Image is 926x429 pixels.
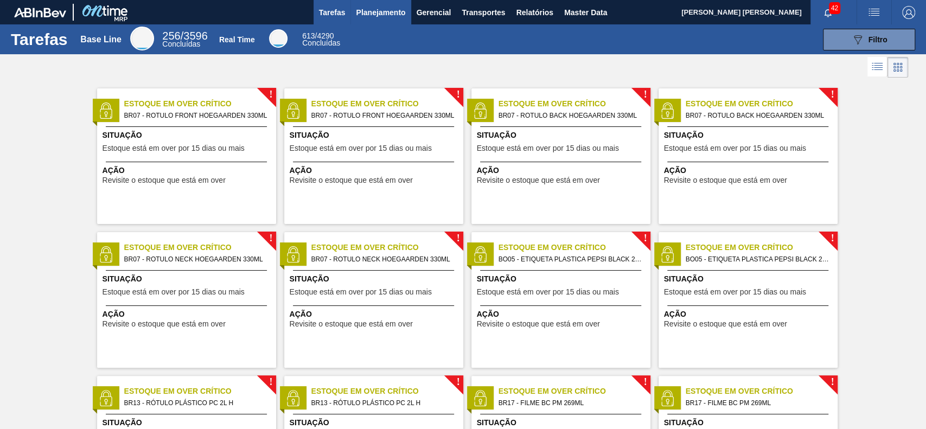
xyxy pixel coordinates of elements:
div: Visão em Cards [887,57,908,78]
span: Relatórios [516,6,553,19]
span: Estoque em Over Crítico [499,98,650,110]
span: 256 [162,30,180,42]
span: Estoque está em over por 15 dias ou mais [103,144,245,152]
span: BR07 - ROTULO BACK HOEGAARDEN 330ML [686,110,829,121]
img: status [98,103,114,119]
span: Ação [664,309,835,320]
span: Situação [664,130,835,141]
span: Transportes [462,6,505,19]
span: Ação [103,165,273,176]
span: Ação [103,309,273,320]
span: ! [456,91,459,99]
span: ! [831,234,834,242]
img: status [472,390,488,406]
span: Situação [477,273,648,285]
span: BR07 - ROTULO BACK HOEGAARDEN 330ML [499,110,642,121]
span: ! [643,378,647,386]
span: Estoque em Over Crítico [686,242,838,253]
span: Estoque em Over Crítico [311,242,463,253]
div: Real Time [219,35,255,44]
span: Estoque em Over Crítico [499,242,650,253]
img: status [98,390,114,406]
span: Estoque em Over Crítico [124,98,276,110]
img: status [285,103,301,119]
span: / 4290 [302,31,334,40]
span: Filtro [868,35,887,44]
span: ! [643,234,647,242]
span: Situação [664,417,835,428]
span: Situação [290,417,461,428]
span: Estoque em Over Crítico [124,386,276,397]
span: Estoque em Over Crítico [499,386,650,397]
span: BR13 - RÓTULO PLÁSTICO PC 2L H [124,397,267,409]
span: BR17 - FILME BC PM 269ML [499,397,642,409]
div: Base Line [80,35,122,44]
img: Logout [902,6,915,19]
img: userActions [867,6,880,19]
span: ! [269,378,272,386]
span: Ação [477,309,648,320]
span: ! [456,378,459,386]
span: ! [643,91,647,99]
span: Ação [477,165,648,176]
span: Situação [477,417,648,428]
img: status [285,390,301,406]
span: Estoque em Over Crítico [686,386,838,397]
span: ! [831,91,834,99]
span: BR13 - RÓTULO PLÁSTICO PC 2L H [311,397,455,409]
span: Estoque está em over por 15 dias ou mais [477,144,619,152]
span: Revisite o estoque que está em over [290,176,413,184]
span: Situação [103,417,273,428]
span: / 3596 [162,30,207,42]
span: Concluídas [162,40,200,48]
div: Real Time [269,29,288,48]
img: status [472,246,488,262]
span: Revisite o estoque que está em over [477,320,600,328]
span: Situação [103,130,273,141]
div: Base Line [162,31,207,48]
span: Situação [103,273,273,285]
span: Gerencial [417,6,451,19]
span: BR07 - ROTULO NECK HOEGAARDEN 330ML [124,253,267,265]
span: Situação [664,273,835,285]
span: Estoque está em over por 15 dias ou mais [664,288,806,296]
img: status [285,246,301,262]
span: Estoque está em over por 15 dias ou mais [290,144,432,152]
img: status [659,390,675,406]
span: Estoque está em over por 15 dias ou mais [477,288,619,296]
button: Notificações [810,5,845,20]
span: Revisite o estoque que está em over [103,320,226,328]
span: Situação [477,130,648,141]
h1: Tarefas [11,33,68,46]
span: BO05 - ETIQUETA PLASTICA PEPSI BLACK 250ML [499,253,642,265]
img: TNhmsLtSVTkK8tSr43FrP2fwEKptu5GPRR3wAAAABJRU5ErkJggg== [14,8,66,17]
span: ! [269,234,272,242]
img: status [472,103,488,119]
span: BO05 - ETIQUETA PLASTICA PEPSI BLACK 250ML [686,253,829,265]
span: Ação [664,165,835,176]
span: ! [269,91,272,99]
div: Base Line [130,27,154,50]
span: Estoque está em over por 15 dias ou mais [664,144,806,152]
span: BR07 - ROTULO FRONT HOEGAARDEN 330ML [311,110,455,121]
span: Ação [290,165,461,176]
span: Estoque está em over por 15 dias ou mais [290,288,432,296]
span: Ação [290,309,461,320]
span: Revisite o estoque que está em over [103,176,226,184]
span: 42 [829,2,840,14]
span: Estoque está em over por 15 dias ou mais [103,288,245,296]
span: Revisite o estoque que está em over [664,320,787,328]
span: Situação [290,273,461,285]
span: 613 [302,31,315,40]
img: status [659,103,675,119]
span: Estoque em Over Crítico [686,98,838,110]
span: BR07 - ROTULO FRONT HOEGAARDEN 330ML [124,110,267,121]
span: Estoque em Over Crítico [124,242,276,253]
span: Estoque em Over Crítico [311,386,463,397]
div: Real Time [302,33,340,47]
span: BR07 - ROTULO NECK HOEGAARDEN 330ML [311,253,455,265]
span: Estoque em Over Crítico [311,98,463,110]
span: Tarefas [319,6,346,19]
span: Revisite o estoque que está em over [290,320,413,328]
span: Planejamento [356,6,405,19]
